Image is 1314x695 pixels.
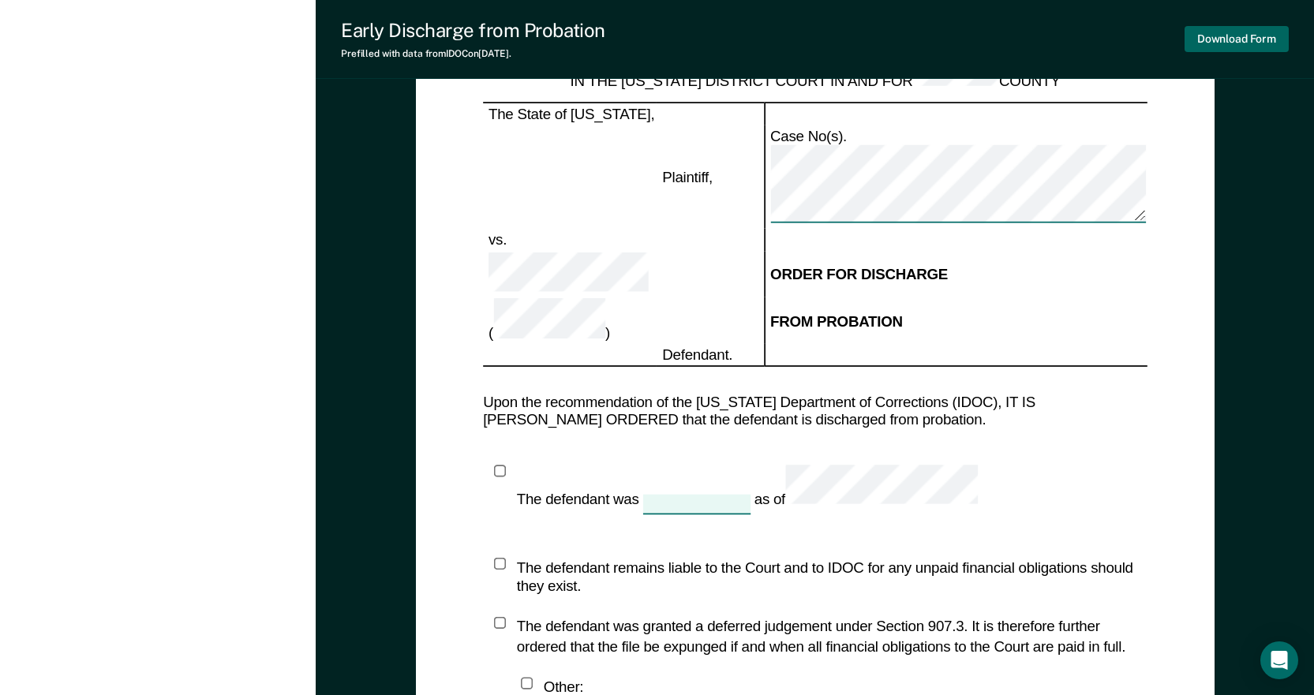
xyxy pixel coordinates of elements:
[341,48,605,59] div: Prefilled with data from IDOC on [DATE] .
[1185,26,1289,52] button: Download Form
[516,465,977,514] div: The defendant was as of
[516,618,1147,656] div: The defendant was granted a deferred judgement under Section 907.3. It is therefore further order...
[341,19,605,42] div: Early Discharge from Probation
[764,251,1147,297] td: ORDER FOR DISCHARGE
[657,344,764,367] td: Defendant.
[483,297,657,344] td: ( )
[657,125,764,229] td: Plaintiff,
[516,558,1147,596] div: The defendant remains liable to the Court and to IDOC for any unpaid financial obligations should...
[764,125,1147,229] td: Case No(s).
[483,103,657,125] td: The State of [US_STATE],
[1260,641,1298,679] div: Open Intercom Messenger
[764,297,1147,344] td: FROM PROBATION
[483,394,1147,427] div: Upon the recommendation of the [US_STATE] Department of Corrections (IDOC), IT IS [PERSON_NAME] O...
[483,229,657,251] td: vs.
